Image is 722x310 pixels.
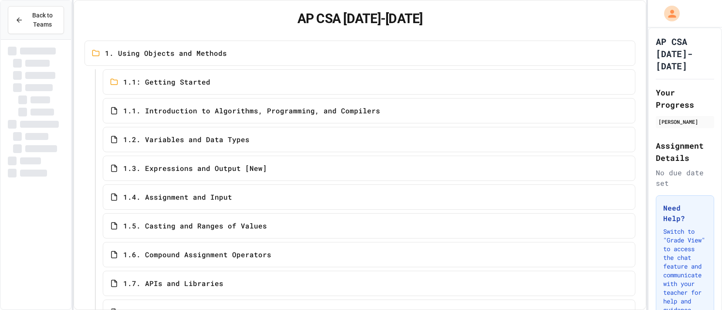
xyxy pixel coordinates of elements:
a: 1.7. APIs and Libraries [103,271,635,296]
span: 1.1. Introduction to Algorithms, Programming, and Compilers [123,106,380,116]
a: 1.2. Variables and Data Types [103,127,635,152]
span: 1.2. Variables and Data Types [123,134,250,145]
h1: AP CSA [DATE]-[DATE] [84,11,635,27]
a: 1.6. Compound Assignment Operators [103,242,635,267]
span: 1.1: Getting Started [123,77,210,87]
a: 1.1. Introduction to Algorithms, Programming, and Compilers [103,98,635,123]
span: 1.7. APIs and Libraries [123,278,223,289]
div: No due date set [656,167,714,188]
h2: Assignment Details [656,140,714,164]
span: 1.4. Assignment and Input [123,192,232,202]
h2: Your Progress [656,86,714,111]
a: 1.4. Assignment and Input [103,184,635,210]
span: 1. Using Objects and Methods [105,48,227,58]
span: 1.5. Casting and Ranges of Values [123,221,267,231]
h3: Need Help? [663,203,707,224]
span: Back to Teams [28,11,57,29]
span: 1.6. Compound Assignment Operators [123,249,271,260]
span: 1.3. Expressions and Output [New] [123,163,267,174]
div: [PERSON_NAME] [658,118,712,126]
a: 1.3. Expressions and Output [New] [103,156,635,181]
div: My Account [655,3,682,24]
button: Back to Teams [8,6,64,34]
h1: AP CSA [DATE]-[DATE] [656,35,714,72]
a: 1.5. Casting and Ranges of Values [103,213,635,238]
